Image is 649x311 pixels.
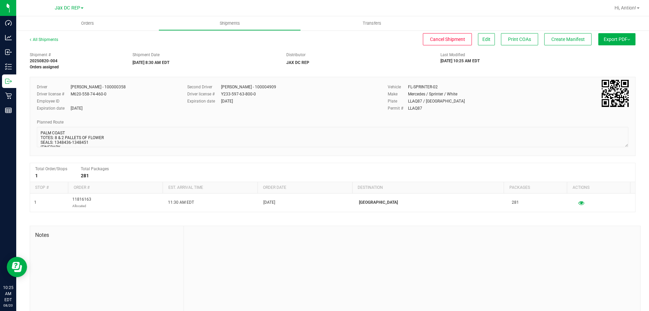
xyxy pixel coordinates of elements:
[55,5,80,11] span: Jax DC REP
[258,182,352,194] th: Order date
[5,92,12,99] inline-svg: Retail
[37,105,71,111] label: Expiration date
[359,199,504,206] p: [GEOGRAPHIC_DATA]
[3,303,13,308] p: 08/20
[5,49,12,55] inline-svg: Inbound
[440,59,480,63] strong: [DATE] 10:25 AM EDT
[81,166,109,171] span: Total Packages
[408,84,438,90] div: FL-SPRINTER-02
[81,173,89,178] strong: 281
[159,16,301,30] a: Shipments
[5,107,12,114] inline-svg: Reports
[71,91,106,97] div: M620-558-74-460-0
[388,98,408,104] label: Plate
[34,199,37,206] span: 1
[615,5,636,10] span: Hi, Antion!
[501,33,538,45] button: Print COAs
[512,199,519,206] span: 281
[5,78,12,85] inline-svg: Outbound
[163,182,257,194] th: Est. arrival time
[263,199,275,206] span: [DATE]
[286,60,309,65] strong: JAX DC REP
[30,37,58,42] a: All Shipments
[37,84,71,90] label: Driver
[504,182,567,194] th: Packages
[567,182,630,194] th: Actions
[211,20,249,26] span: Shipments
[187,84,221,90] label: Second Driver
[354,20,390,26] span: Transfers
[5,20,12,26] inline-svg: Dashboard
[423,33,472,45] button: Cancel Shipment
[430,37,465,42] span: Cancel Shipment
[5,63,12,70] inline-svg: Inventory
[35,173,38,178] strong: 1
[408,91,457,97] div: Mercedes / Sprinter / White
[187,91,221,97] label: Driver license #
[388,91,408,97] label: Make
[30,59,57,63] strong: 20250820-004
[37,91,71,97] label: Driver license #
[221,84,276,90] div: [PERSON_NAME] - 100004909
[133,52,160,58] label: Shipment Date
[168,199,194,206] span: 11:30 AM EDT
[388,105,408,111] label: Permit #
[352,182,504,194] th: Destination
[544,33,592,45] button: Create Manifest
[30,182,68,194] th: Stop #
[440,52,465,58] label: Last Modified
[388,84,408,90] label: Vehicle
[551,37,585,42] span: Create Manifest
[408,98,465,104] div: LLAQ87 / [GEOGRAPHIC_DATA]
[221,98,233,104] div: [DATE]
[16,16,159,30] a: Orders
[35,231,178,239] span: Notes
[133,60,169,65] strong: [DATE] 8:30 AM EDT
[286,52,306,58] label: Distributor
[408,105,422,111] div: LLAQ87
[30,65,59,69] strong: Orders assigned
[301,16,443,30] a: Transfers
[37,98,71,104] label: Employee ID
[482,37,490,42] span: Edit
[37,120,64,125] span: Planned Route
[30,52,122,58] span: Shipment #
[71,105,82,111] div: [DATE]
[35,166,67,171] span: Total Order/Stops
[72,203,91,209] p: Allocated
[72,196,91,209] span: 11816163
[71,84,126,90] div: [PERSON_NAME] - 100000358
[3,285,13,303] p: 10:25 AM EDT
[221,91,256,97] div: Y233-597-63-800-0
[7,257,27,277] iframe: Resource center
[508,37,531,42] span: Print COAs
[478,33,495,45] button: Edit
[598,33,635,45] button: Export PDF
[602,80,629,107] qrcode: 20250820-004
[602,80,629,107] img: Scan me!
[68,182,163,194] th: Order #
[187,98,221,104] label: Expiration date
[5,34,12,41] inline-svg: Analytics
[72,20,103,26] span: Orders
